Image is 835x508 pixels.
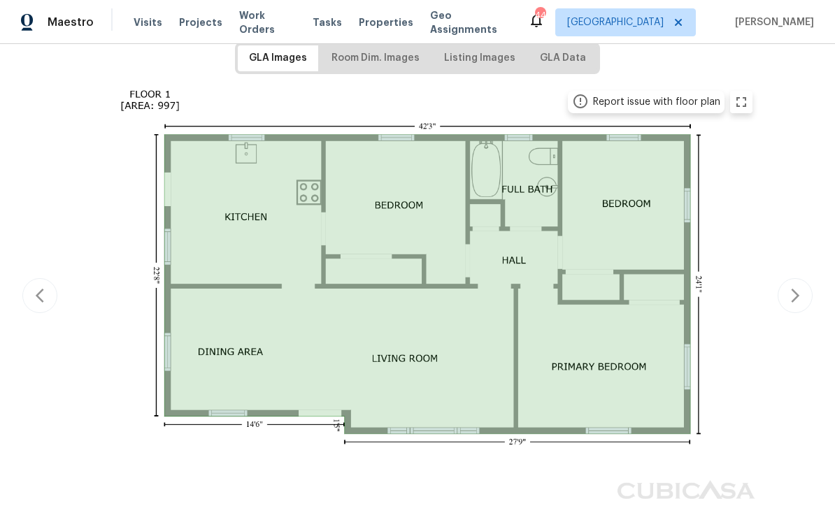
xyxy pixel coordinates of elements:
[179,15,222,29] span: Projects
[730,91,752,113] button: zoom in
[134,15,162,29] span: Visits
[74,82,761,505] img: floor plan rendering
[433,45,527,71] button: Listing Images
[529,45,597,71] button: GLA Data
[567,15,664,29] span: [GEOGRAPHIC_DATA]
[540,50,586,67] span: GLA Data
[239,8,296,36] span: Work Orders
[313,17,342,27] span: Tasks
[729,15,814,29] span: [PERSON_NAME]
[430,8,511,36] span: Geo Assignments
[249,50,307,67] span: GLA Images
[593,95,720,109] div: Report issue with floor plan
[48,15,94,29] span: Maestro
[320,45,431,71] button: Room Dim. Images
[535,8,545,22] div: 44
[444,50,515,67] span: Listing Images
[359,15,413,29] span: Properties
[238,45,318,71] button: GLA Images
[331,50,420,67] span: Room Dim. Images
